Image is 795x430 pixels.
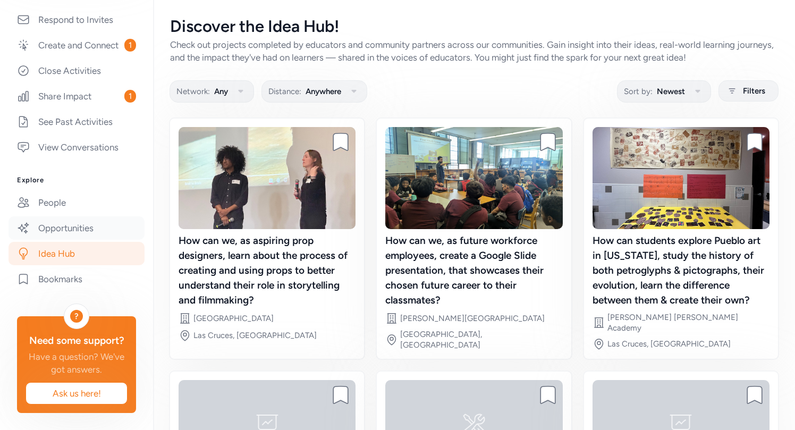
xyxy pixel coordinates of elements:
a: Close Activities [9,59,145,82]
div: [PERSON_NAME][GEOGRAPHIC_DATA] [400,313,545,324]
a: People [9,191,145,214]
span: Any [214,85,228,98]
button: Distance:Anywhere [261,80,367,103]
a: Create and Connect1 [9,33,145,57]
a: Opportunities [9,216,145,240]
a: Bookmarks [9,267,145,291]
div: Send us a messageWe will reply as soon as we can [11,143,202,183]
span: 1 [124,90,136,103]
span: Distance: [268,85,301,98]
span: Search for help [22,199,86,210]
div: Have a question? We've got answers. [26,350,128,376]
img: image [179,127,356,229]
p: How can we help? [21,112,191,130]
img: image [385,127,562,229]
div: [GEOGRAPHIC_DATA] [193,313,274,324]
a: Respond to Invites [9,8,145,31]
span: Home [23,358,47,366]
div: Need some support? [26,333,128,348]
div: [PERSON_NAME] [PERSON_NAME] Academy [607,312,769,333]
button: Help [142,332,213,374]
a: Idea Hub [9,242,145,265]
div: ? [70,310,83,323]
button: Search for help [15,193,197,215]
span: Sort by: [624,85,653,98]
div: Duplicating a project or event [22,223,178,234]
span: Filters [743,85,765,97]
img: Profile image for Luke [21,17,43,38]
span: Network: [176,85,210,98]
div: How can students explore Pueblo art in [US_STATE], study the history of both petroglyphs & pictog... [593,233,769,308]
h3: Explore [17,176,136,184]
span: Ask us here! [35,387,119,400]
span: 1 [124,39,136,52]
button: Sort by:Newest [617,80,711,103]
span: Messages [88,358,125,366]
span: Newest [657,85,685,98]
div: We will reply as soon as we can [22,163,177,174]
a: See Past Activities [9,110,145,133]
div: Las Cruces, [GEOGRAPHIC_DATA] [193,330,317,341]
div: How can we, as future workforce employees, create a Google Slide presentation, that showcases the... [385,233,562,308]
a: View Conversations [9,136,145,159]
span: Anywhere [306,85,341,98]
button: Messages [71,332,141,374]
div: Send us a message [22,152,177,163]
a: Share Impact1 [9,85,145,108]
p: Hi [PERSON_NAME] 👋 [21,75,191,112]
div: Discover the Idea Hub! [170,17,778,36]
div: Las Cruces, [GEOGRAPHIC_DATA] [607,339,731,349]
button: Network:Any [170,80,254,103]
span: Help [168,358,185,366]
div: Duplicating a project or event [15,219,197,239]
button: Ask us here! [26,382,128,404]
img: image [593,127,769,229]
div: How can we, as aspiring prop designers, learn about the process of creating and using props to be... [179,233,356,308]
div: [GEOGRAPHIC_DATA], [GEOGRAPHIC_DATA] [400,329,562,350]
div: Check out projects completed by educators and community partners across our communities. Gain ins... [170,38,778,64]
div: Close [183,17,202,36]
